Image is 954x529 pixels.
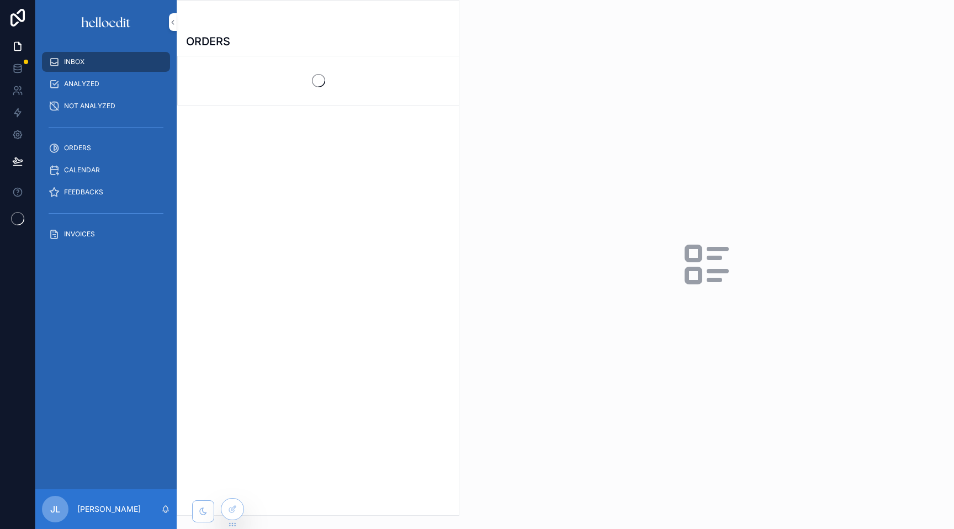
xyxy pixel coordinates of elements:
a: FEEDBACKS [42,182,170,202]
a: CALENDAR [42,160,170,180]
img: App logo [81,13,131,31]
span: JL [50,502,60,516]
span: INBOX [64,57,84,66]
a: NOT ANALYZED [42,96,170,116]
span: FEEDBACKS [64,188,103,197]
span: INVOICES [64,230,95,239]
span: NOT ANALYZED [64,102,115,110]
span: ORDERS [64,144,91,152]
p: [PERSON_NAME] [77,504,141,515]
a: ANALYZED [42,74,170,94]
span: ANALYZED [64,80,99,88]
a: ORDERS [42,138,170,158]
a: INVOICES [42,224,170,244]
h1: ORDERS [186,34,230,49]
div: scrollable content [35,44,177,258]
a: INBOX [42,52,170,72]
span: CALENDAR [64,166,100,174]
